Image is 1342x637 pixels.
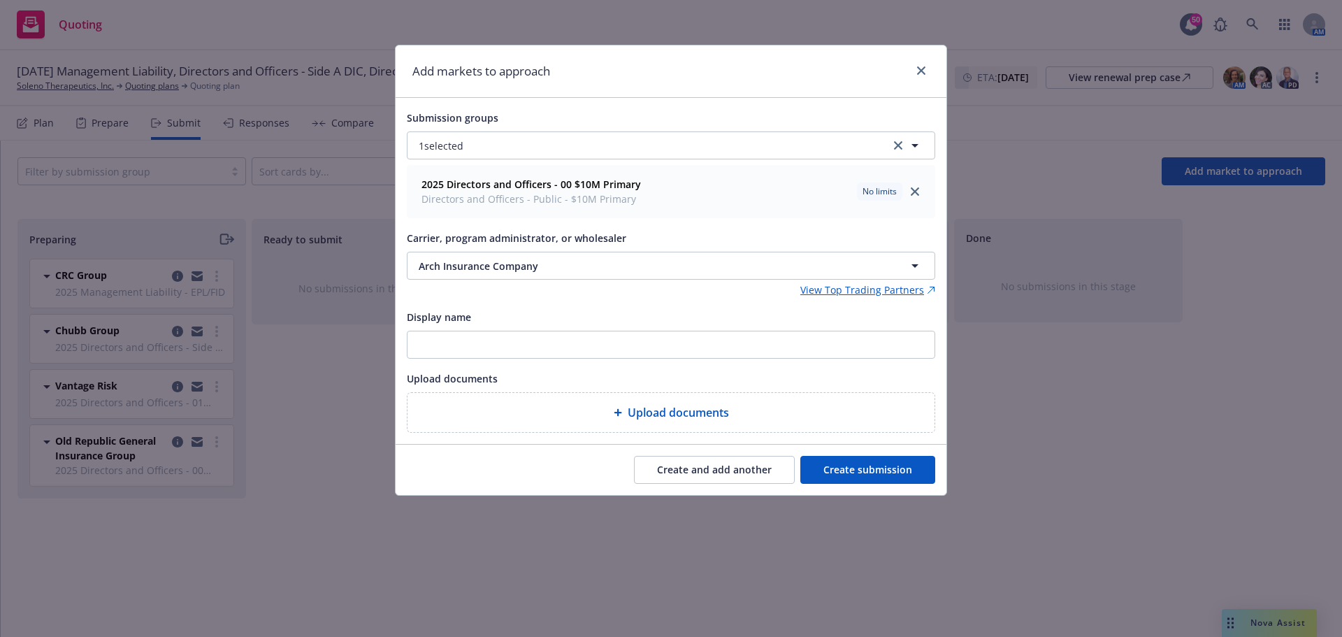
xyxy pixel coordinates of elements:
button: Create and add another [634,456,795,484]
button: Arch Insurance Company [407,252,935,280]
strong: 2025 Directors and Officers - 00 $10M Primary [421,178,641,191]
span: Carrier, program administrator, or wholesaler [407,231,626,245]
a: clear selection [890,137,907,154]
a: close [907,183,923,200]
h1: Add markets to approach [412,62,550,80]
span: Upload documents [628,404,729,421]
a: View Top Trading Partners [800,282,935,297]
span: No limits [863,185,897,198]
div: Upload documents [407,392,935,433]
span: Display name [407,310,471,324]
a: close [913,62,930,79]
span: Directors and Officers - Public - $10M Primary [421,192,641,206]
span: 1 selected [419,138,463,153]
button: Create submission [800,456,935,484]
span: Submission groups [407,111,498,124]
span: Upload documents [407,372,498,385]
span: Arch Insurance Company [419,259,858,273]
button: 1selectedclear selection [407,131,935,159]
